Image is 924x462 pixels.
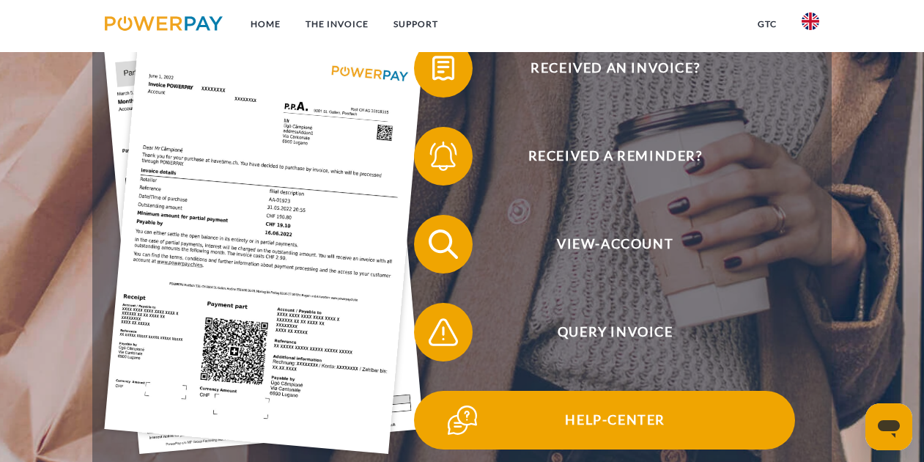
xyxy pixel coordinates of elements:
button: Received an invoice? [414,39,795,98]
iframe: Button to launch messaging window [865,403,912,450]
a: Support [381,11,451,37]
img: single_invoice_powerpay_en.jpg [105,27,424,454]
img: qb_help.svg [444,402,481,439]
img: qb_warning.svg [425,314,462,351]
a: Home [238,11,293,37]
a: GTC [745,11,789,37]
span: Received a reminder? [435,127,794,186]
img: qb_search.svg [425,226,462,263]
button: View-Account [414,215,795,274]
span: Query Invoice [435,303,794,362]
span: View-Account [435,215,794,274]
img: logo-powerpay.svg [105,16,223,31]
img: qb_bill.svg [425,50,462,87]
img: qb_bell.svg [425,138,462,175]
span: Received an invoice? [435,39,794,98]
span: Help-Center [435,391,794,450]
button: Help-Center [414,391,795,450]
button: Query Invoice [414,303,795,362]
button: Received a reminder? [414,127,795,186]
a: THE INVOICE [293,11,381,37]
img: en [802,12,819,30]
